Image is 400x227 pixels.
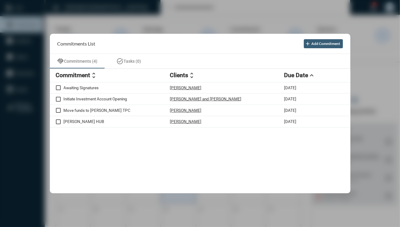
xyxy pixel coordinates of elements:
span: Tasks (0) [124,59,141,64]
h2: Clients [170,72,188,79]
p: [DATE] [284,119,297,124]
p: [PERSON_NAME] [170,85,202,90]
p: Awaiting Signatures [64,85,170,90]
p: [DATE] [284,85,297,90]
button: Add Commitment [304,39,343,48]
h2: Due Date [284,72,308,79]
mat-icon: task_alt [117,58,124,65]
p: [PERSON_NAME] [170,119,202,124]
h2: Commitment [56,72,90,79]
p: [PERSON_NAME] and [PERSON_NAME] [170,96,242,101]
span: Commitments (4) [64,59,98,64]
p: Initiate Investment Account Opening [64,96,170,101]
p: [PERSON_NAME] HUB [64,119,170,124]
mat-icon: unfold_more [90,72,98,79]
mat-icon: unfold_more [188,72,196,79]
mat-icon: expand_less [308,72,316,79]
p: [DATE] [284,108,297,113]
h2: Commitments List [57,41,96,46]
p: [DATE] [284,96,297,101]
p: [PERSON_NAME] [170,108,202,113]
mat-icon: handshake [57,58,64,65]
p: Move funds to [PERSON_NAME] TPC [64,108,170,113]
mat-icon: add [305,41,311,47]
